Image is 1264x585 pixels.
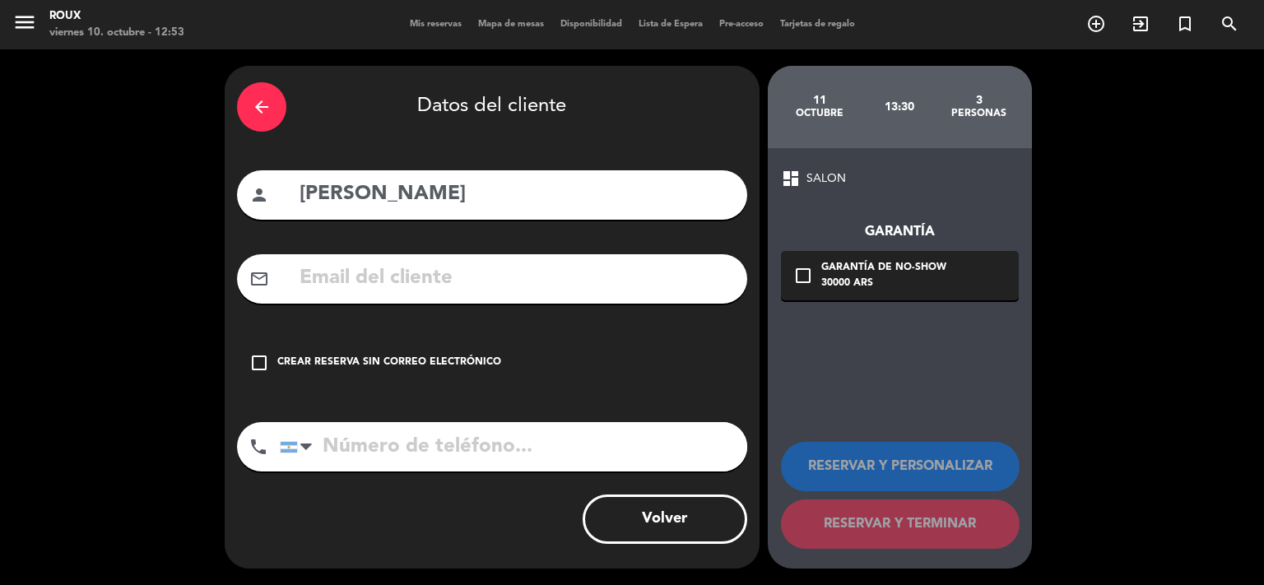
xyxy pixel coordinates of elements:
input: Nombre del cliente [298,178,735,211]
div: 3 [939,94,1019,107]
button: menu [12,10,37,40]
span: Lista de Espera [630,20,711,29]
div: personas [939,107,1019,120]
button: RESERVAR Y TERMINAR [781,499,1020,549]
div: octubre [780,107,860,120]
i: add_circle_outline [1086,14,1106,34]
i: search [1220,14,1239,34]
div: 13:30 [859,78,939,136]
button: RESERVAR Y PERSONALIZAR [781,442,1020,491]
div: Datos del cliente [237,78,747,136]
i: turned_in_not [1175,14,1195,34]
span: Pre-acceso [711,20,772,29]
input: Número de teléfono... [280,422,747,471]
div: 30000 ARS [821,276,946,292]
span: Mapa de mesas [470,20,552,29]
i: menu [12,10,37,35]
button: Volver [583,494,747,544]
i: exit_to_app [1131,14,1150,34]
div: Garantía [781,221,1019,243]
div: Argentina: +54 [281,423,318,471]
i: arrow_back [252,97,272,117]
i: mail_outline [249,269,269,289]
div: Crear reserva sin correo electrónico [277,355,501,371]
div: 11 [780,94,860,107]
i: check_box_outline_blank [793,266,813,286]
div: viernes 10. octubre - 12:53 [49,25,184,41]
div: Garantía de no-show [821,260,946,276]
span: dashboard [781,169,801,188]
div: Roux [49,8,184,25]
input: Email del cliente [298,262,735,295]
i: phone [249,437,268,457]
i: check_box_outline_blank [249,353,269,373]
i: person [249,185,269,205]
span: Disponibilidad [552,20,630,29]
span: Mis reservas [402,20,470,29]
span: Tarjetas de regalo [772,20,863,29]
span: SALON [806,169,846,188]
